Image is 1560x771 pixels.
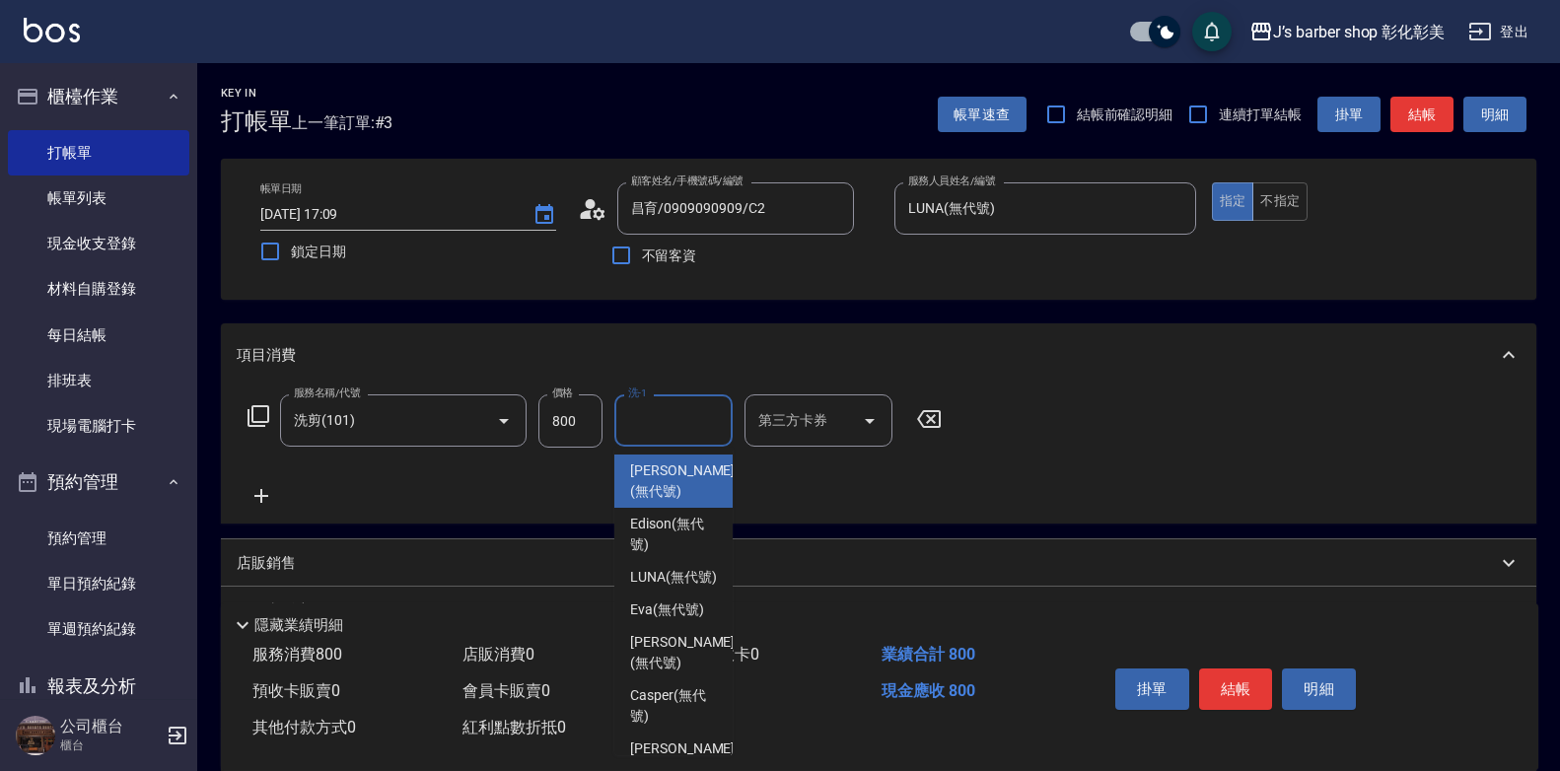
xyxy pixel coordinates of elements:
[521,191,568,239] button: Choose date, selected date is 2025-09-17
[8,221,189,266] a: 現金收支登錄
[1317,97,1381,133] button: 掛單
[291,242,346,262] span: 鎖定日期
[254,615,343,636] p: 隱藏業績明細
[1282,668,1356,710] button: 明細
[631,174,744,188] label: 顧客姓名/手機號碼/編號
[221,87,292,100] h2: Key In
[630,514,717,555] span: Edison (無代號)
[1252,182,1308,221] button: 不指定
[8,403,189,449] a: 現場電腦打卡
[8,661,189,712] button: 報表及分析
[1212,182,1254,221] button: 指定
[1241,12,1453,52] button: J’s barber shop 彰化彰美
[1199,668,1273,710] button: 結帳
[8,606,189,652] a: 單週預約紀錄
[854,405,886,437] button: Open
[882,645,975,664] span: 業績合計 800
[8,456,189,508] button: 預約管理
[1219,105,1302,125] span: 連續打單結帳
[552,385,573,400] label: 價格
[8,266,189,312] a: 材料自購登錄
[882,681,975,700] span: 現金應收 800
[1192,12,1232,51] button: save
[8,516,189,561] a: 預約管理
[1115,668,1189,710] button: 掛單
[462,645,534,664] span: 店販消費 0
[221,539,1536,587] div: 店販銷售
[221,107,292,135] h3: 打帳單
[630,567,717,588] span: LUNA (無代號)
[1390,97,1454,133] button: 結帳
[237,345,296,366] p: 項目消費
[221,587,1536,634] div: 預收卡販賣
[221,323,1536,386] div: 項目消費
[60,736,161,754] p: 櫃台
[8,175,189,221] a: 帳單列表
[260,198,513,231] input: YYYY/MM/DD hh:mm
[1460,14,1536,50] button: 登出
[237,600,311,621] p: 預收卡販賣
[8,313,189,358] a: 每日結帳
[1463,97,1526,133] button: 明細
[292,110,393,135] span: 上一筆訂單:#3
[8,130,189,175] a: 打帳單
[252,645,342,664] span: 服務消費 800
[462,681,550,700] span: 會員卡販賣 0
[252,681,340,700] span: 預收卡販賣 0
[8,561,189,606] a: 單日預約紀錄
[294,385,360,400] label: 服務名稱/代號
[462,718,566,736] span: 紅利點數折抵 0
[8,358,189,403] a: 排班表
[642,245,697,266] span: 不留客資
[24,18,80,42] img: Logo
[630,685,717,727] span: Casper (無代號)
[1273,20,1445,44] div: J’s barber shop 彰化彰美
[628,385,647,400] label: 洗-1
[60,717,161,736] h5: 公司櫃台
[908,174,995,188] label: 服務人員姓名/編號
[630,599,704,620] span: Eva (無代號)
[938,97,1027,133] button: 帳單速查
[8,71,189,122] button: 櫃檯作業
[488,405,520,437] button: Open
[252,718,356,736] span: 其他付款方式 0
[16,716,55,755] img: Person
[260,181,302,196] label: 帳單日期
[237,553,296,574] p: 店販銷售
[630,460,735,502] span: [PERSON_NAME] (無代號)
[1077,105,1173,125] span: 結帳前確認明細
[630,632,735,673] span: [PERSON_NAME] (無代號)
